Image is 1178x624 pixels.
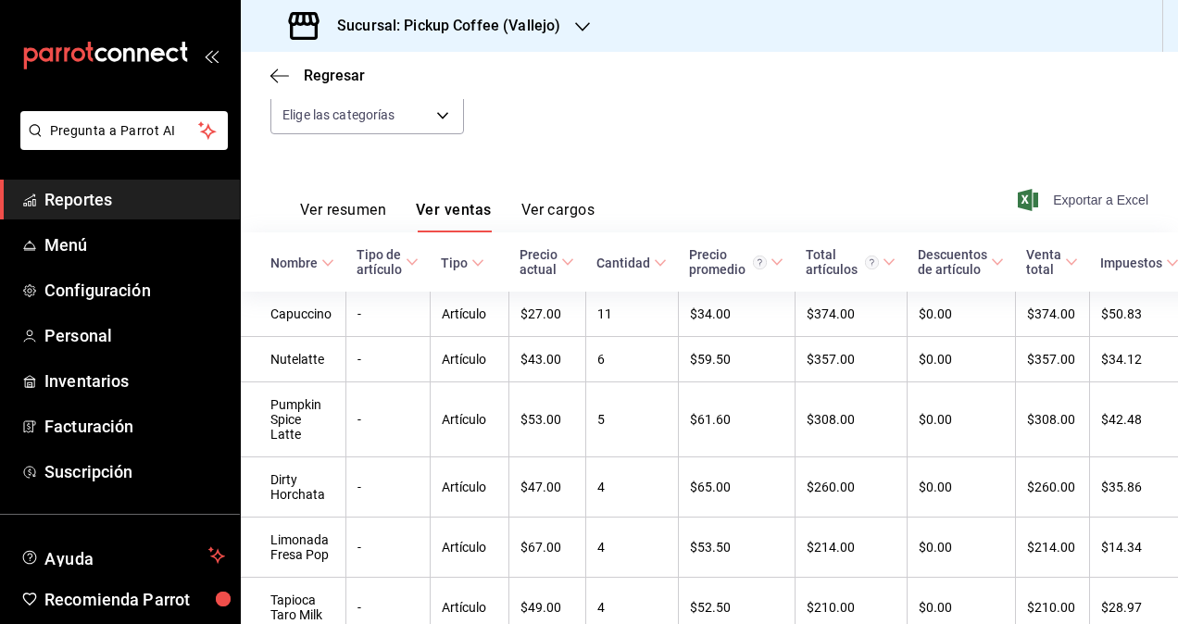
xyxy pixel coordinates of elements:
button: Exportar a Excel [1021,189,1148,211]
td: $214.00 [1015,518,1089,578]
span: Precio promedio [689,247,783,277]
td: $214.00 [795,518,907,578]
td: $308.00 [1015,382,1089,457]
span: Nombre [270,256,334,270]
div: Tipo de artículo [357,247,402,277]
td: Dirty Horchata [241,457,345,518]
td: - [345,337,430,382]
button: open_drawer_menu [204,48,219,63]
span: Total artículos [806,247,896,277]
td: Artículo [430,518,508,578]
span: Tipo de artículo [357,247,419,277]
span: Reportes [44,187,225,212]
td: $61.60 [678,382,795,457]
h3: Sucursal: Pickup Coffee (Vallejo) [322,15,560,37]
div: Cantidad [596,256,650,270]
td: $0.00 [907,292,1015,337]
td: $0.00 [907,457,1015,518]
td: $65.00 [678,457,795,518]
td: $0.00 [907,382,1015,457]
span: Suscripción [44,459,225,484]
td: $357.00 [795,337,907,382]
div: Impuestos [1100,256,1162,270]
span: Precio actual [520,247,574,277]
div: Precio actual [520,247,558,277]
td: $357.00 [1015,337,1089,382]
td: $260.00 [795,457,907,518]
span: Ayuda [44,544,201,567]
td: 4 [585,518,678,578]
td: Artículo [430,382,508,457]
td: $374.00 [1015,292,1089,337]
td: $374.00 [795,292,907,337]
td: $260.00 [1015,457,1089,518]
svg: Precio promedio = Total artículos / cantidad [753,256,767,269]
td: $0.00 [907,518,1015,578]
td: $308.00 [795,382,907,457]
button: Regresar [270,67,365,84]
span: Inventarios [44,368,225,393]
span: Personal [44,323,225,348]
div: Total artículos [806,247,879,277]
button: Ver ventas [416,201,492,232]
svg: El total artículos considera cambios de precios en los artículos así como costos adicionales por ... [865,256,879,269]
td: Limonada Fresa Pop [241,518,345,578]
span: Regresar [304,67,365,84]
td: Nutelatte [241,337,345,382]
td: - [345,457,430,518]
button: Pregunta a Parrot AI [20,111,228,150]
td: - [345,518,430,578]
td: - [345,292,430,337]
div: Tipo [441,256,468,270]
span: Tipo [441,256,484,270]
button: Ver cargos [521,201,595,232]
td: 6 [585,337,678,382]
td: $53.00 [508,382,585,457]
span: Venta total [1026,247,1078,277]
span: Facturación [44,414,225,439]
td: $34.00 [678,292,795,337]
td: $43.00 [508,337,585,382]
td: $67.00 [508,518,585,578]
span: Recomienda Parrot [44,587,225,612]
td: Artículo [430,457,508,518]
td: Pumpkin Spice Latte [241,382,345,457]
td: $59.50 [678,337,795,382]
div: Venta total [1026,247,1061,277]
div: Nombre [270,256,318,270]
td: - [345,382,430,457]
div: Precio promedio [689,247,767,277]
span: Elige las categorías [282,106,395,124]
span: Menú [44,232,225,257]
td: Artículo [430,292,508,337]
div: navigation tabs [300,201,595,232]
td: $53.50 [678,518,795,578]
td: 4 [585,457,678,518]
td: $0.00 [907,337,1015,382]
span: Cantidad [596,256,667,270]
a: Pregunta a Parrot AI [13,134,228,154]
span: Descuentos de artículo [918,247,1004,277]
span: Pregunta a Parrot AI [50,121,199,141]
td: 11 [585,292,678,337]
td: $47.00 [508,457,585,518]
td: Capuccino [241,292,345,337]
td: Artículo [430,337,508,382]
div: Descuentos de artículo [918,247,987,277]
button: Ver resumen [300,201,386,232]
span: Configuración [44,278,225,303]
td: 5 [585,382,678,457]
td: $27.00 [508,292,585,337]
